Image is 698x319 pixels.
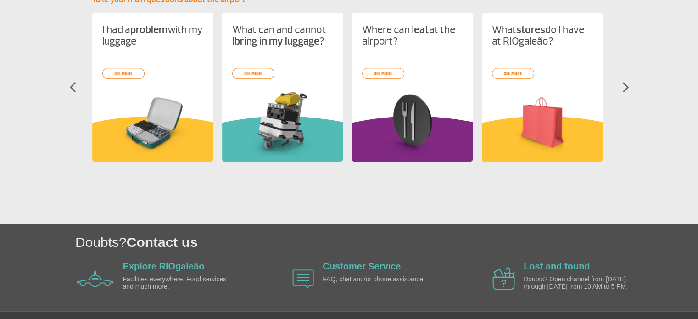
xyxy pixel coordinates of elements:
img: problema-bagagem.png [102,90,203,156]
p: Facilities everywhere. Food services and much more. [123,276,229,290]
h1: Doubts? [75,233,698,252]
a: Lost and found [524,261,590,271]
a: see more [102,68,145,79]
a: see more [362,68,404,79]
img: airplane icon [77,270,114,287]
p: Doubts? Open channel from [DATE] through [DATE] from 10 AM to 5 PM. [524,276,629,290]
strong: problem [130,23,168,36]
strong: bring in my luggage [235,34,319,48]
img: verdeInformacoesUteis.svg [222,116,343,162]
img: seta-direita [622,82,629,93]
p: I had a with my luggage [102,24,203,47]
strong: stores [516,23,545,36]
img: seta-esquerda [69,82,76,93]
p: What do I have at RIOgaleão? [492,24,592,47]
a: see more [492,68,534,79]
img: amareloInformacoesUteis.svg [482,116,603,162]
a: see more [232,68,274,79]
img: roxoInformacoesUteis.svg [352,116,473,162]
p: Where can I at the airport? [362,24,463,47]
a: Customer Service [323,261,401,271]
a: Explore RIOgaleão [123,261,205,271]
p: FAQ, chat and/or phone assistance. [323,276,428,283]
img: card%20informa%C3%A7%C3%B5es%201.png [232,90,333,156]
img: card%20informa%C3%A7%C3%B5es%206.png [492,90,592,156]
strong: eat [414,23,429,36]
img: amareloInformacoesUteis.svg [92,116,213,162]
p: What can and cannot I ? [232,24,333,47]
img: airplane icon [492,267,515,290]
img: airplane icon [292,269,314,288]
img: card%20informa%C3%A7%C3%B5es%208.png [362,90,463,156]
span: Contact us [127,235,198,250]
